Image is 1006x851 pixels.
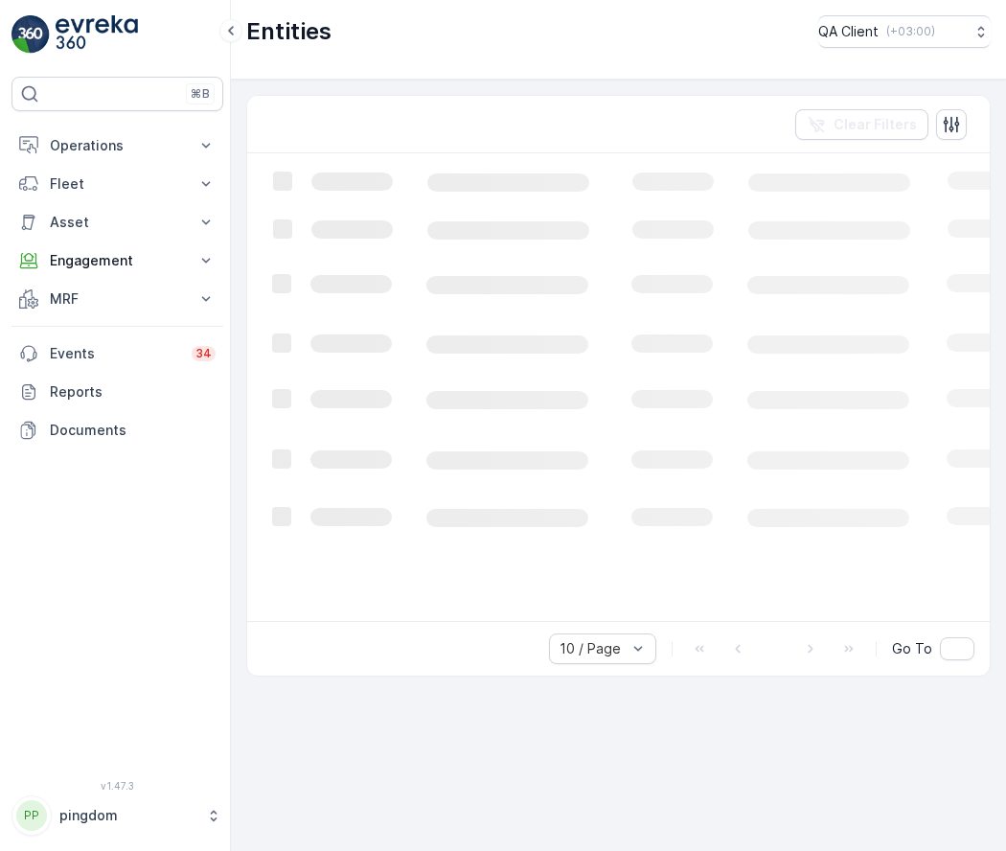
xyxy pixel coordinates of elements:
[50,421,216,440] p: Documents
[795,109,928,140] button: Clear Filters
[818,22,879,41] p: QA Client
[11,411,223,449] a: Documents
[11,126,223,165] button: Operations
[50,344,180,363] p: Events
[191,86,210,102] p: ⌘B
[11,334,223,373] a: Events34
[50,251,185,270] p: Engagement
[246,16,332,47] p: Entities
[11,15,50,54] img: logo
[11,780,223,792] span: v 1.47.3
[50,213,185,232] p: Asset
[11,241,223,280] button: Engagement
[11,165,223,203] button: Fleet
[56,15,138,54] img: logo_light-DOdMpM7g.png
[11,203,223,241] button: Asset
[11,373,223,411] a: Reports
[11,280,223,318] button: MRF
[892,639,932,658] span: Go To
[50,174,185,194] p: Fleet
[11,795,223,836] button: PPpingdom
[886,24,935,39] p: ( +03:00 )
[50,289,185,309] p: MRF
[50,382,216,402] p: Reports
[834,115,917,134] p: Clear Filters
[59,806,196,825] p: pingdom
[50,136,185,155] p: Operations
[195,346,212,361] p: 34
[818,15,991,48] button: QA Client(+03:00)
[16,800,47,831] div: PP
